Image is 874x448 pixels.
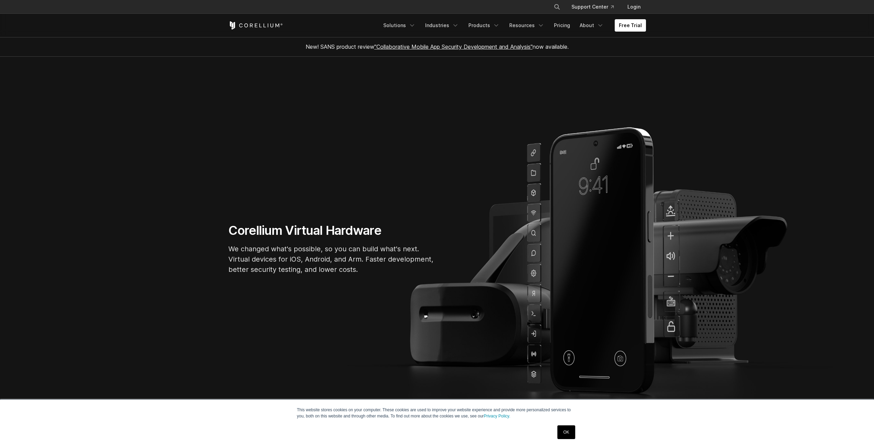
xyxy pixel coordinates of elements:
a: Free Trial [615,19,646,32]
p: We changed what's possible, so you can build what's next. Virtual devices for iOS, Android, and A... [228,244,434,275]
a: Solutions [379,19,420,32]
a: Support Center [566,1,619,13]
p: This website stores cookies on your computer. These cookies are used to improve your website expe... [297,407,577,419]
a: Resources [505,19,548,32]
h1: Corellium Virtual Hardware [228,223,434,238]
a: About [576,19,608,32]
a: Pricing [550,19,574,32]
a: Privacy Policy. [484,414,510,418]
span: New! SANS product review now available. [306,43,569,50]
div: Navigation Menu [545,1,646,13]
a: "Collaborative Mobile App Security Development and Analysis" [374,43,533,50]
a: Industries [421,19,463,32]
div: Navigation Menu [379,19,646,32]
a: Login [622,1,646,13]
a: Corellium Home [228,21,283,30]
a: Products [464,19,504,32]
a: OK [557,425,575,439]
button: Search [551,1,563,13]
